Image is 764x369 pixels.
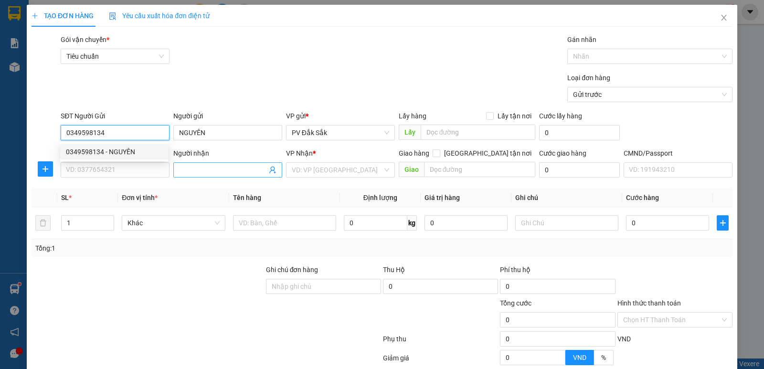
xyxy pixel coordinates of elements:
[91,43,135,50] span: 10:09:49 [DATE]
[500,299,531,307] span: Tổng cước
[92,36,135,43] span: DSA09250208
[539,112,582,120] label: Cước lấy hàng
[407,215,417,231] span: kg
[421,125,536,140] input: Dọc đường
[399,162,424,177] span: Giao
[173,111,282,121] div: Người gửi
[73,66,88,80] span: Nơi nhận:
[286,111,395,121] div: VP gửi
[66,147,162,157] div: 0349598134 - NGUYÊN
[173,148,282,158] div: Người nhận
[109,12,210,20] span: Yêu cầu xuất hóa đơn điện tử
[32,67,57,72] span: PV Đắk Sắk
[60,144,168,159] div: 0349598134 - NGUYÊN
[233,194,261,201] span: Tên hàng
[399,112,426,120] span: Lấy hàng
[32,12,38,19] span: plus
[383,266,405,274] span: Thu Hộ
[717,219,728,227] span: plus
[109,12,117,20] img: icon
[720,14,728,21] span: close
[573,87,727,102] span: Gửi trước
[567,36,596,43] label: Gán nhãn
[122,194,158,201] span: Đơn vị tính
[233,215,336,231] input: VD: Bàn, Ghế
[382,334,499,350] div: Phụ thu
[10,21,22,45] img: logo
[269,166,276,174] span: user-add
[539,162,620,178] input: Cước giao hàng
[96,67,128,72] span: PV Bình Dương
[601,354,606,361] span: %
[66,49,164,63] span: Tiêu chuẩn
[567,74,610,82] label: Loại đơn hàng
[61,111,170,121] div: SĐT Người Gửi
[424,215,508,231] input: 0
[35,215,51,231] button: delete
[292,126,389,140] span: PV Đắk Sắk
[286,149,313,157] span: VP Nhận
[127,216,219,230] span: Khác
[38,161,53,177] button: plus
[515,215,618,231] input: Ghi Chú
[61,36,109,43] span: Gói vận chuyển
[440,148,535,158] span: [GEOGRAPHIC_DATA] tận nơi
[266,266,318,274] label: Ghi chú đơn hàng
[363,194,397,201] span: Định lượng
[61,194,69,201] span: SL
[33,57,111,64] strong: BIÊN NHẬN GỬI HÀNG HOÁ
[10,66,20,80] span: Nơi gửi:
[500,264,615,279] div: Phí thu hộ
[399,125,421,140] span: Lấy
[624,148,732,158] div: CMND/Passport
[399,149,429,157] span: Giao hàng
[25,15,77,51] strong: CÔNG TY TNHH [GEOGRAPHIC_DATA] 214 QL13 - P.26 - Q.BÌNH THẠNH - TP HCM 1900888606
[717,215,729,231] button: plus
[617,299,681,307] label: Hình thức thanh toán
[38,165,53,173] span: plus
[539,125,620,140] input: Cước lấy hàng
[511,189,622,207] th: Ghi chú
[35,243,296,253] div: Tổng: 1
[617,335,631,343] span: VND
[626,194,659,201] span: Cước hàng
[32,12,94,20] span: TẠO ĐƠN HÀNG
[573,354,586,361] span: VND
[711,5,737,32] button: Close
[266,279,381,294] input: Ghi chú đơn hàng
[494,111,535,121] span: Lấy tận nơi
[424,194,460,201] span: Giá trị hàng
[539,149,586,157] label: Cước giao hàng
[424,162,536,177] input: Dọc đường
